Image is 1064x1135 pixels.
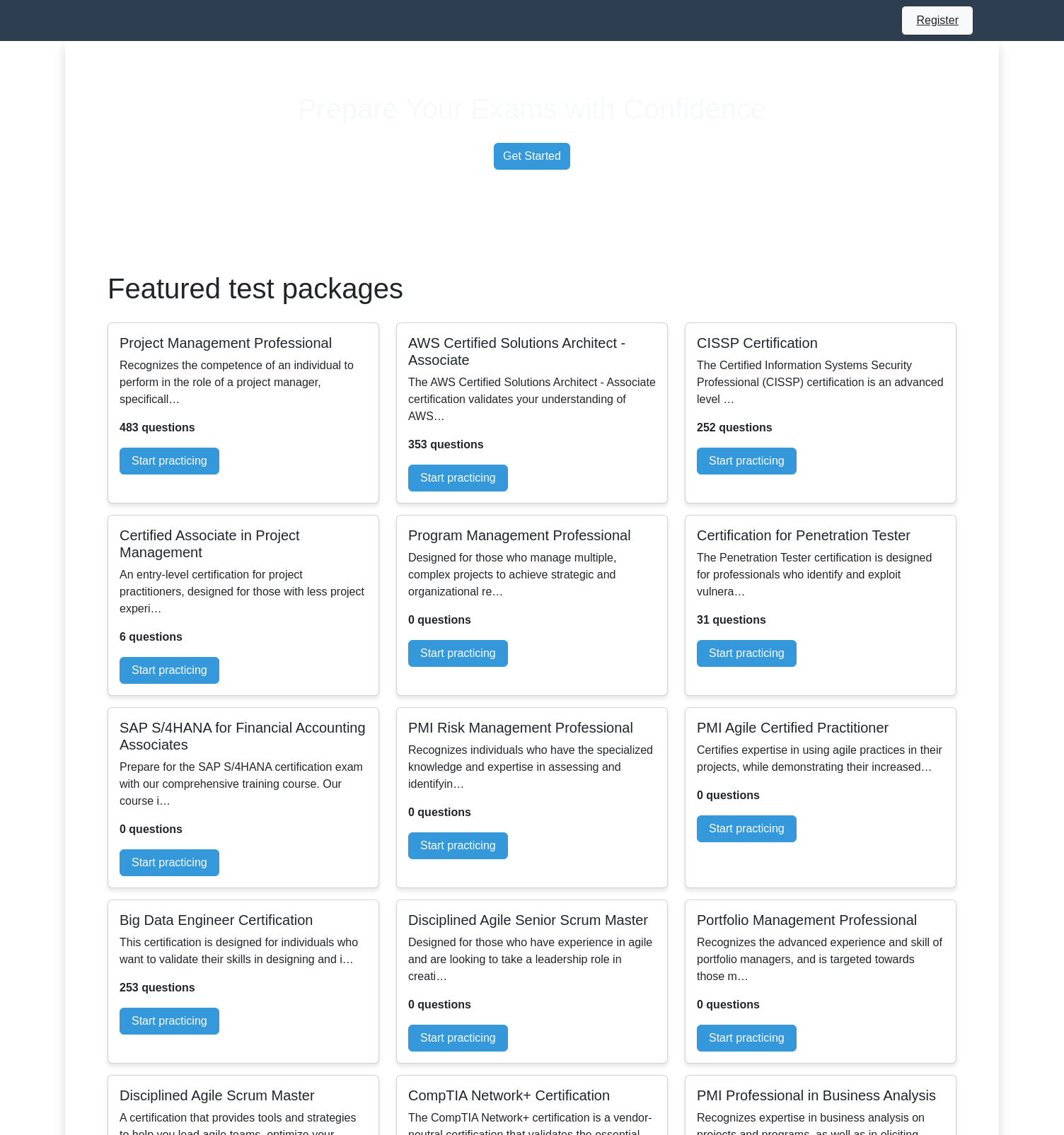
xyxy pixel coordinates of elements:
a: Start practicing [697,1025,797,1052]
a: Start practicing [408,640,508,667]
a: Start practicing [408,1025,508,1052]
a: Get Started [494,143,570,170]
a: Register [908,11,967,29]
h1: Prepare Your Exams with Confidence [65,92,999,126]
a: Start practicing [120,849,219,876]
a: Start practicing [697,815,797,842]
h1: Featured test packages [108,272,956,305]
a: Start practicing [120,1008,219,1035]
a: Start practicing [408,465,508,491]
a: Start practicing [120,657,219,684]
a: Start practicing [697,640,797,667]
a: Start practicing [408,832,508,859]
a: Start practicing [120,448,219,475]
a: Start practicing [697,448,797,475]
